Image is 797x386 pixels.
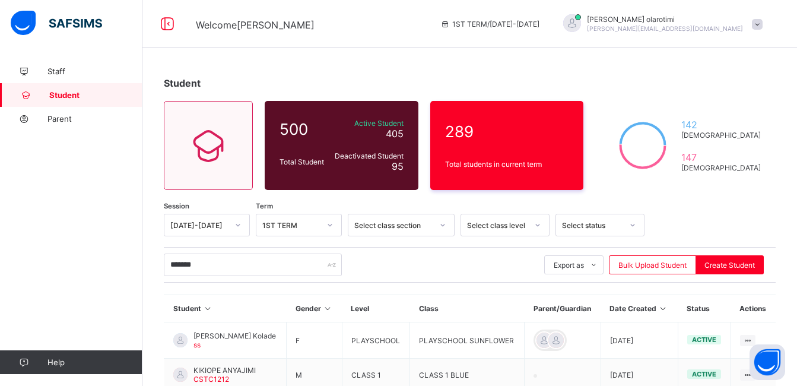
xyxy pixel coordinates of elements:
[277,154,330,169] div: Total Student
[333,151,404,160] span: Deactivated Student
[692,370,716,378] span: active
[262,221,320,230] div: 1ST TERM
[678,295,731,322] th: Status
[410,322,525,359] td: PLAYSCHOOL SUNFLOWER
[342,322,409,359] td: PLAYSCHOOL
[681,151,761,163] span: 147
[601,322,678,359] td: [DATE]
[323,304,333,313] i: Sort in Ascending Order
[193,375,229,384] span: CSTC1212
[445,160,569,169] span: Total students in current term
[681,119,761,131] span: 142
[193,340,201,349] span: ss
[47,114,142,124] span: Parent
[47,357,142,367] span: Help
[704,261,755,270] span: Create Student
[587,25,743,32] span: [PERSON_NAME][EMAIL_ADDRESS][DOMAIN_NAME]
[170,221,228,230] div: [DATE]-[DATE]
[440,20,539,29] span: session/term information
[731,295,776,322] th: Actions
[49,90,142,100] span: Student
[410,295,525,322] th: Class
[164,295,287,322] th: Student
[445,122,569,141] span: 289
[354,221,433,230] div: Select class section
[193,331,276,340] span: [PERSON_NAME] Kolade
[525,295,601,322] th: Parent/Guardian
[658,304,668,313] i: Sort in Ascending Order
[467,221,528,230] div: Select class level
[386,128,404,140] span: 405
[750,344,785,380] button: Open asap
[11,11,102,36] img: safsims
[203,304,213,313] i: Sort in Ascending Order
[287,322,342,359] td: F
[554,261,584,270] span: Export as
[681,131,761,140] span: [DEMOGRAPHIC_DATA]
[587,15,743,24] span: [PERSON_NAME] olarotimi
[164,202,189,210] span: Session
[333,119,404,128] span: Active Student
[601,295,678,322] th: Date Created
[392,160,404,172] span: 95
[256,202,273,210] span: Term
[196,19,315,31] span: Welcome [PERSON_NAME]
[280,120,327,138] span: 500
[193,366,256,375] span: KIKIOPE ANYAJIMI
[562,221,623,230] div: Select status
[47,67,142,76] span: Staff
[342,295,409,322] th: Level
[618,261,687,270] span: Bulk Upload Student
[681,163,761,172] span: [DEMOGRAPHIC_DATA]
[287,295,342,322] th: Gender
[692,336,716,344] span: active
[164,77,201,89] span: Student
[551,14,769,34] div: Christine olarotimi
